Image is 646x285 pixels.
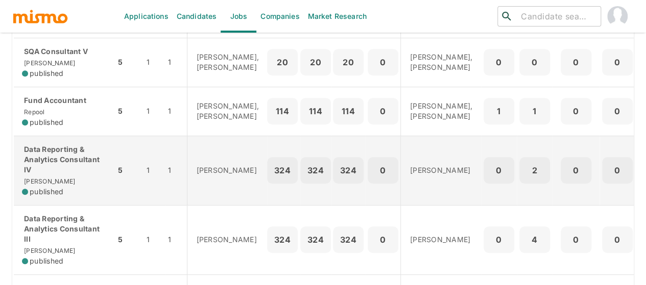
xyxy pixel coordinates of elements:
[30,117,63,127] span: published
[22,59,75,67] span: [PERSON_NAME]
[372,104,394,118] p: 0
[165,38,187,87] td: 1
[517,9,596,23] input: Candidate search
[115,136,138,205] td: 5
[115,87,138,136] td: 5
[565,55,587,69] p: 0
[606,104,629,118] p: 0
[488,163,510,177] p: 0
[523,55,546,69] p: 0
[165,205,187,274] td: 1
[30,187,63,197] span: published
[337,104,360,118] p: 114
[337,55,360,69] p: 20
[304,163,327,177] p: 324
[138,38,165,87] td: 1
[30,68,63,79] span: published
[138,87,165,136] td: 1
[410,165,473,175] p: [PERSON_NAME]
[304,104,327,118] p: 114
[22,46,107,57] p: SQA Consultant V
[523,232,546,247] p: 4
[30,256,63,266] span: published
[304,55,327,69] p: 20
[271,163,294,177] p: 324
[138,205,165,274] td: 1
[197,52,259,72] p: [PERSON_NAME], [PERSON_NAME]
[372,55,394,69] p: 0
[22,108,45,116] span: Repool
[22,177,75,185] span: [PERSON_NAME]
[606,232,629,247] p: 0
[523,104,546,118] p: 1
[337,232,360,247] p: 324
[410,101,473,121] p: [PERSON_NAME], [PERSON_NAME]
[304,232,327,247] p: 324
[22,95,107,106] p: Fund Accountant
[165,136,187,205] td: 1
[488,232,510,247] p: 0
[488,104,510,118] p: 1
[372,163,394,177] p: 0
[410,52,473,72] p: [PERSON_NAME], [PERSON_NAME]
[271,104,294,118] p: 114
[138,136,165,205] td: 1
[22,247,75,254] span: [PERSON_NAME]
[12,9,68,24] img: logo
[22,214,107,244] p: Data Reporting & Analytics Consultant III
[197,101,259,121] p: [PERSON_NAME], [PERSON_NAME]
[115,205,138,274] td: 5
[165,87,187,136] td: 1
[523,163,546,177] p: 2
[606,163,629,177] p: 0
[565,232,587,247] p: 0
[197,235,259,245] p: [PERSON_NAME]
[115,38,138,87] td: 5
[22,144,107,175] p: Data Reporting & Analytics Consultant IV
[606,55,629,69] p: 0
[197,165,259,175] p: [PERSON_NAME]
[372,232,394,247] p: 0
[488,55,510,69] p: 0
[337,163,360,177] p: 324
[271,55,294,69] p: 20
[565,104,587,118] p: 0
[410,235,473,245] p: [PERSON_NAME]
[271,232,294,247] p: 324
[607,6,628,27] img: Maia Reyes
[565,163,587,177] p: 0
